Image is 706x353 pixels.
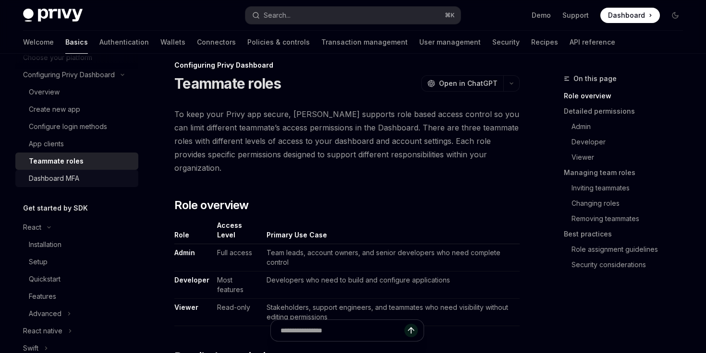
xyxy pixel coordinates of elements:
a: Security [492,31,520,54]
div: App clients [29,138,64,150]
td: Stakeholders, support engineers, and teammates who need visibility without editing permissions [263,299,520,326]
a: Authentication [99,31,149,54]
a: Dashboard MFA [15,170,138,187]
a: Recipes [531,31,558,54]
a: Transaction management [321,31,408,54]
div: React native [23,325,62,337]
a: Best practices [564,226,691,242]
td: Full access [213,244,262,271]
button: Open in ChatGPT [421,75,503,92]
div: Configuring Privy Dashboard [174,60,520,70]
a: Configure login methods [15,118,138,135]
a: App clients [15,135,138,153]
strong: Viewer [174,303,198,311]
h1: Teammate roles [174,75,281,92]
span: ⌘ K [445,12,455,19]
a: Role overview [564,88,691,104]
a: Developer [572,134,691,150]
strong: Developer [174,276,209,284]
a: Managing team roles [564,165,691,180]
span: On this page [573,73,617,84]
th: Role [174,221,213,244]
td: Read-only [213,299,262,326]
div: Advanced [29,308,61,319]
div: Installation [29,239,61,250]
button: Send message [404,324,418,337]
a: Admin [572,119,691,134]
a: Changing roles [572,196,691,211]
strong: Admin [174,248,195,257]
a: Dashboard [600,8,660,23]
a: Create new app [15,101,138,118]
a: Setup [15,253,138,271]
div: Teammate roles [29,155,84,167]
a: Wallets [160,31,185,54]
button: Search...⌘K [245,7,460,24]
a: Connectors [197,31,236,54]
a: Teammate roles [15,153,138,170]
td: Most features [213,271,262,299]
div: Features [29,291,56,302]
a: Features [15,288,138,305]
a: Demo [532,11,551,20]
span: Dashboard [608,11,645,20]
a: Security considerations [572,257,691,272]
a: Detailed permissions [564,104,691,119]
a: Removing teammates [572,211,691,226]
div: React [23,222,41,233]
a: Overview [15,83,138,101]
a: Policies & controls [247,31,310,54]
span: To keep your Privy app secure, [PERSON_NAME] supports role based access control so you can limit ... [174,107,520,175]
a: User management [419,31,481,54]
div: Create new app [29,104,80,115]
div: Overview [29,86,60,98]
td: Developers who need to build and configure applications [263,271,520,299]
span: Open in ChatGPT [439,79,498,88]
div: Configuring Privy Dashboard [23,69,115,81]
img: dark logo [23,9,83,22]
h5: Get started by SDK [23,202,88,214]
a: Inviting teammates [572,180,691,196]
button: Toggle dark mode [668,8,683,23]
div: Configure login methods [29,121,107,132]
div: Dashboard MFA [29,173,79,184]
a: Role assignment guidelines [572,242,691,257]
div: Setup [29,256,48,268]
a: Viewer [572,150,691,165]
th: Access Level [213,221,262,244]
span: Role overview [174,198,248,213]
a: Support [562,11,589,20]
div: Quickstart [29,273,61,285]
td: Team leads, account owners, and senior developers who need complete control [263,244,520,271]
div: Search... [264,10,291,21]
a: Quickstart [15,271,138,288]
a: Welcome [23,31,54,54]
a: API reference [570,31,615,54]
a: Installation [15,236,138,253]
th: Primary Use Case [263,221,520,244]
a: Basics [65,31,88,54]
